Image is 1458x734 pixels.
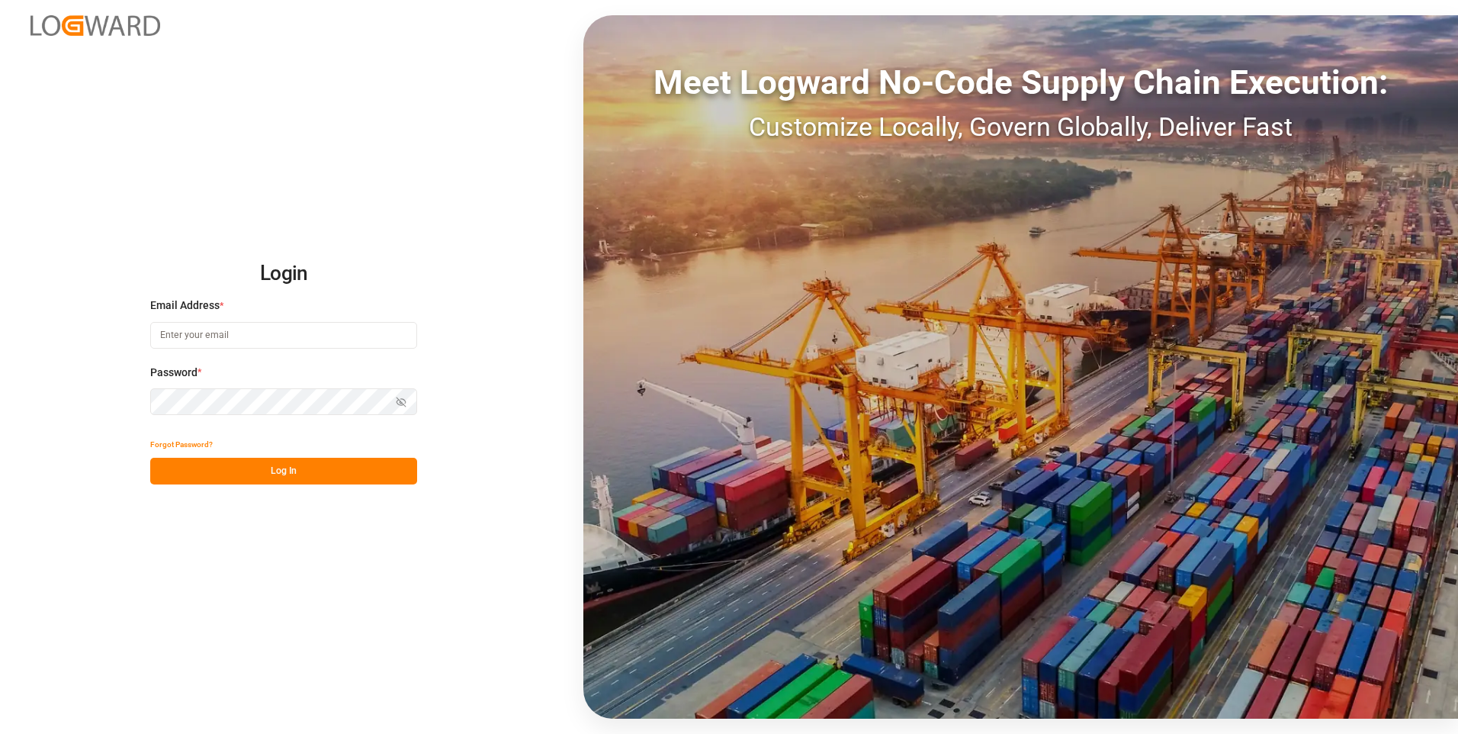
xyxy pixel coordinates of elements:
[150,298,220,314] span: Email Address
[150,365,198,381] span: Password
[150,322,417,349] input: Enter your email
[150,458,417,485] button: Log In
[583,108,1458,146] div: Customize Locally, Govern Globally, Deliver Fast
[150,249,417,298] h2: Login
[150,431,213,458] button: Forgot Password?
[583,57,1458,108] div: Meet Logward No-Code Supply Chain Execution:
[31,15,160,36] img: Logward_new_orange.png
